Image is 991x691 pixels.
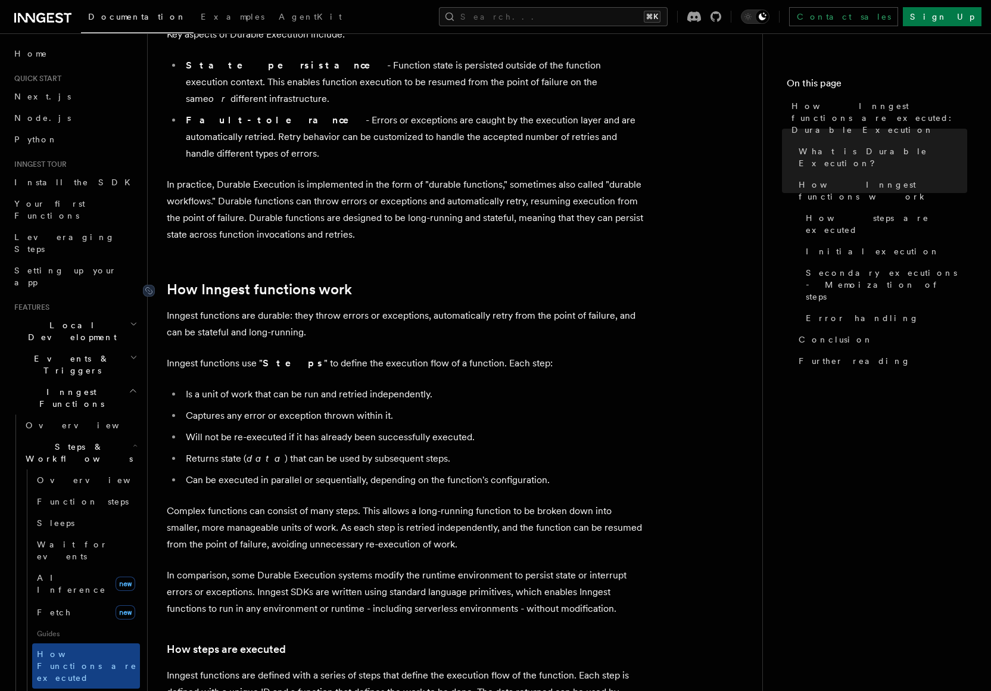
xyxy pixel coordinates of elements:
[186,60,387,71] strong: State persistance
[167,26,643,43] p: Key aspects of Durable Execution include:
[14,135,58,144] span: Python
[644,11,660,23] kbd: ⌘K
[26,421,148,430] span: Overview
[37,475,160,485] span: Overview
[10,129,140,150] a: Python
[116,577,135,591] span: new
[279,12,342,21] span: AgentKit
[10,348,140,381] button: Events & Triggers
[794,174,967,207] a: How Inngest functions work
[10,86,140,107] a: Next.js
[37,573,106,594] span: AI Inference
[806,312,919,324] span: Error handling
[167,176,643,243] p: In practice, Durable Execution is implemented in the form of "durable functions," sometimes also ...
[791,100,967,136] span: How Inngest functions are executed: Durable Execution
[10,226,140,260] a: Leveraging Steps
[81,4,194,33] a: Documentation
[794,350,967,372] a: Further reading
[799,355,911,367] span: Further reading
[741,10,769,24] button: Toggle dark mode
[14,48,48,60] span: Home
[14,232,115,254] span: Leveraging Steps
[10,315,140,348] button: Local Development
[794,329,967,350] a: Conclusion
[799,334,873,345] span: Conclusion
[37,608,71,617] span: Fetch
[182,112,643,162] li: - Errors or exceptions are caught by the execution layer and are automatically retried. Retry beh...
[10,381,140,415] button: Inngest Functions
[167,567,643,617] p: In comparison, some Durable Execution systems modify the runtime environment to persist state or ...
[10,303,49,312] span: Features
[32,643,140,689] a: How Functions are executed
[32,512,140,534] a: Sleeps
[182,429,643,446] li: Will not be re-executed if it has already been successfully executed.
[10,172,140,193] a: Install the SDK
[116,605,135,620] span: new
[201,12,264,21] span: Examples
[14,199,85,220] span: Your first Functions
[787,95,967,141] a: How Inngest functions are executed: Durable Execution
[806,267,967,303] span: Secondary executions - Memoization of steps
[182,386,643,403] li: Is a unit of work that can be run and retried independently.
[37,540,108,561] span: Wait for events
[799,145,967,169] span: What is Durable Execution?
[10,319,130,343] span: Local Development
[801,307,967,329] a: Error handling
[37,518,74,528] span: Sleeps
[806,245,940,257] span: Initial execution
[32,534,140,567] a: Wait for events
[32,567,140,600] a: AI Inferencenew
[37,649,137,683] span: How Functions are executed
[32,600,140,624] a: Fetchnew
[21,436,140,469] button: Steps & Workflows
[10,74,61,83] span: Quick start
[14,113,71,123] span: Node.js
[167,641,286,658] a: How steps are executed
[10,193,140,226] a: Your first Functions
[194,4,272,32] a: Examples
[806,212,967,236] span: How steps are executed
[14,266,117,287] span: Setting up your app
[263,357,324,369] strong: Steps
[32,491,140,512] a: Function steps
[801,262,967,307] a: Secondary executions - Memoization of steps
[903,7,981,26] a: Sign Up
[182,450,643,467] li: Returns state ( ) that can be used by subsequent steps.
[10,260,140,293] a: Setting up your app
[10,43,140,64] a: Home
[247,453,285,464] em: data
[14,178,138,187] span: Install the SDK
[10,353,130,376] span: Events & Triggers
[167,281,352,298] a: How Inngest functions work
[32,624,140,643] span: Guides
[801,207,967,241] a: How steps are executed
[88,12,186,21] span: Documentation
[182,472,643,488] li: Can be executed in parallel or sequentially, depending on the function's configuration.
[801,241,967,262] a: Initial execution
[787,76,967,95] h4: On this page
[167,503,643,553] p: Complex functions can consist of many steps. This allows a long-running function to be broken dow...
[799,179,967,203] span: How Inngest functions work
[794,141,967,174] a: What is Durable Execution?
[186,114,366,126] strong: Fault-tolerance
[37,497,129,506] span: Function steps
[439,7,668,26] button: Search...⌘K
[167,307,643,341] p: Inngest functions are durable: they throw errors or exceptions, automatically retry from the poin...
[10,160,67,169] span: Inngest tour
[272,4,349,32] a: AgentKit
[10,107,140,129] a: Node.js
[167,355,643,372] p: Inngest functions use " " to define the execution flow of a function. Each step:
[21,441,133,465] span: Steps & Workflows
[182,407,643,424] li: Captures any error or exception thrown within it.
[14,92,71,101] span: Next.js
[21,415,140,436] a: Overview
[182,57,643,107] li: - Function state is persisted outside of the function execution context. This enables function ex...
[10,386,129,410] span: Inngest Functions
[208,93,230,104] em: or
[789,7,898,26] a: Contact sales
[32,469,140,491] a: Overview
